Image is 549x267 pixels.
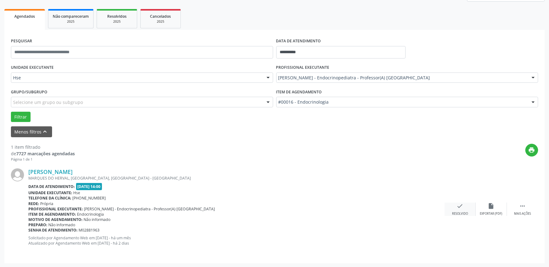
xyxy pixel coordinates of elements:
span: Não compareceram [53,14,89,19]
label: PROFISSIONAL EXECUTANTE [276,63,330,73]
b: Item de agendamento: [28,212,76,217]
i:  [519,203,526,209]
span: M02881963 [79,227,100,233]
div: 2025 [101,19,132,24]
p: Solicitado por Agendamento Web em [DATE] - há um mês Atualizado por Agendamento Web em [DATE] - h... [28,235,445,246]
span: #00016 - Endocrinologia [278,99,526,105]
div: 2025 [145,19,176,24]
b: Unidade executante: [28,190,72,195]
span: Agendados [14,14,35,19]
span: [PERSON_NAME] - Endocrinopediatra - Professor(A) [GEOGRAPHIC_DATA] [278,75,526,81]
a: [PERSON_NAME] [28,168,73,175]
b: Telefone da clínica: [28,195,71,201]
span: Não informado [84,217,111,222]
strong: 7727 marcações agendadas [16,151,75,157]
div: Resolvido [452,212,468,216]
span: Não informado [49,222,75,227]
label: DATA DE ATENDIMENTO [276,36,321,46]
button: print [525,144,538,157]
b: Profissional executante: [28,206,83,212]
span: Endocrinologia [77,212,104,217]
b: Data de atendimento: [28,184,75,189]
div: de [11,150,75,157]
label: Grupo/Subgrupo [11,87,47,97]
span: [PHONE_NUMBER] [73,195,106,201]
b: Senha de atendimento: [28,227,78,233]
span: Resolvidos [107,14,127,19]
b: Preparo: [28,222,47,227]
label: Item de agendamento [276,87,322,97]
span: Hse [13,75,260,81]
div: Página 1 de 1 [11,157,75,162]
i: keyboard_arrow_up [42,128,49,135]
b: Rede: [28,201,39,206]
div: 2025 [53,19,89,24]
i: insert_drive_file [488,203,495,209]
i: check [457,203,464,209]
div: MARQUES DO HERVAL, [GEOGRAPHIC_DATA], [GEOGRAPHIC_DATA] - [GEOGRAPHIC_DATA] [28,176,445,181]
span: Selecione um grupo ou subgrupo [13,99,83,105]
div: Mais ações [514,212,531,216]
button: Menos filtroskeyboard_arrow_up [11,126,52,137]
span: Cancelados [150,14,171,19]
div: Exportar (PDF) [480,212,503,216]
label: PESQUISAR [11,36,32,46]
span: [PERSON_NAME] - Endocrinopediatra - Professor(A) [GEOGRAPHIC_DATA] [84,206,215,212]
b: Motivo de agendamento: [28,217,83,222]
span: Própria [41,201,54,206]
img: img [11,168,24,181]
i: print [528,147,535,153]
label: UNIDADE EXECUTANTE [11,63,54,73]
span: Hse [74,190,80,195]
button: Filtrar [11,112,31,122]
div: 1 item filtrado [11,144,75,150]
span: [DATE] 14:00 [76,183,102,190]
